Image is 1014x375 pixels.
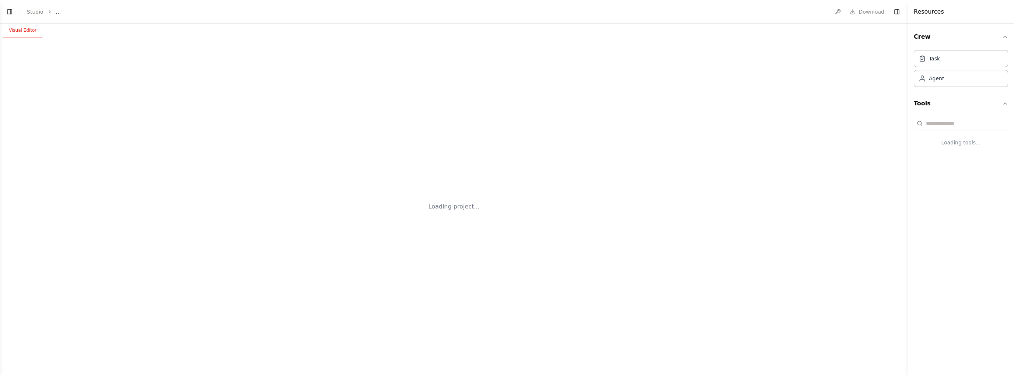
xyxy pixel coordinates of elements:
[27,9,43,15] a: Studio
[929,75,944,82] div: Agent
[4,7,15,17] button: Show left sidebar
[429,202,480,211] div: Loading project...
[3,23,42,38] button: Visual Editor
[27,8,61,15] nav: breadcrumb
[914,114,1008,158] div: Tools
[914,47,1008,93] div: Crew
[914,133,1008,152] div: Loading tools...
[929,55,940,62] div: Task
[914,27,1008,47] button: Crew
[56,8,61,15] span: ...
[914,7,944,16] h4: Resources
[914,93,1008,114] button: Tools
[892,7,902,17] button: Hide right sidebar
